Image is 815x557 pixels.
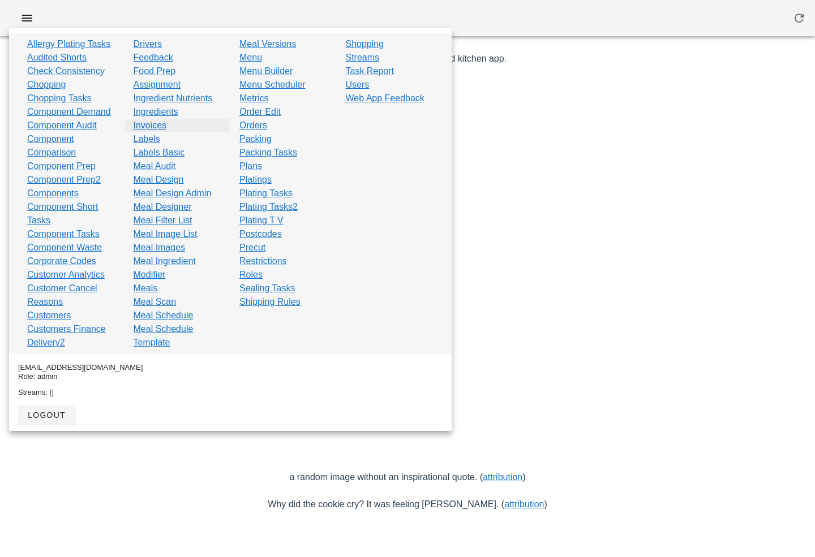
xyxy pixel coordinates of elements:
a: Labels [134,132,160,146]
button: logout [18,405,75,425]
a: Meals [134,282,158,295]
a: Chopping Tasks [27,92,92,105]
a: Ingredients [134,105,178,119]
div: [EMAIL_ADDRESS][DOMAIN_NAME] [18,363,443,372]
a: Plans [239,159,262,173]
a: Plating Tasks [239,187,293,200]
a: Plating Tasks2 [239,200,298,214]
a: Plating T V [239,214,284,227]
a: attribution [504,499,544,509]
a: Ingredient Nutrients [134,92,213,105]
a: Precut [239,241,265,254]
a: Menu Scheduler [239,78,306,92]
a: Meal Versions [239,37,297,51]
a: Allergy Plating Tasks [27,37,110,51]
a: Shipping Rules [239,295,301,309]
a: Meal Images [134,241,186,254]
a: Web App Feedback [346,92,424,105]
a: Sealing Tasks [239,282,295,295]
a: Meal Schedule Template [134,322,222,349]
a: Packing Tasks [239,146,297,159]
a: Food Prep Assignment [134,64,222,92]
a: Components [27,187,79,200]
a: Platings [239,173,272,187]
a: Metrics [239,92,269,105]
a: Component Demand [27,105,111,119]
a: Component Tasks [27,227,100,241]
a: Component Short Tasks [27,200,115,227]
a: Task Report [346,64,394,78]
a: Labels Basic [134,146,185,159]
a: Chopping [27,78,66,92]
a: Corporate Codes [27,254,96,268]
a: Packing [239,132,272,146]
a: Meal Designer [134,200,192,214]
a: Component Audit [27,119,97,132]
a: Roles [239,268,263,282]
a: Customer Analytics [27,268,105,282]
a: Meal Schedule [134,309,194,322]
a: Component Prep [27,159,96,173]
a: Customers Finance [27,322,106,336]
a: Meal Design Admin [134,187,212,200]
a: Component Comparison [27,132,115,159]
a: Feedback [134,51,173,64]
a: Meal Design [134,173,184,187]
a: Menu [239,51,262,64]
a: Drivers [134,37,162,51]
a: Postcodes [239,227,282,241]
a: Restrictions [239,254,287,268]
a: Meal Image List [134,227,198,241]
a: Component Prep2 [27,173,101,187]
p: a random image without an inspirational quote. ( ) Why did the cookie cry? It was feeling [PERSON... [79,470,736,511]
span: logout [27,411,66,420]
a: Meal Audit [134,159,176,173]
a: Customers [27,309,71,322]
a: Shopping [346,37,384,51]
a: Users [346,78,370,92]
a: Streams [346,51,380,64]
a: Meal Filter List [134,214,192,227]
a: Audited Shorts [27,51,87,64]
div: Streams: [] [18,388,443,397]
a: Menu Builder [239,64,293,78]
a: Meal Ingredient Modifier [134,254,222,282]
a: Delivery2 [27,336,65,349]
div: Role: admin [18,372,443,381]
a: Order Edit [239,105,281,119]
a: Component Waste [27,241,102,254]
a: attribution [483,472,522,482]
a: Invoices [134,119,167,132]
a: Customer Cancel Reasons [27,282,115,309]
a: Meal Scan [134,295,177,309]
a: Check Consistency [27,64,105,78]
a: Orders [239,119,267,132]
